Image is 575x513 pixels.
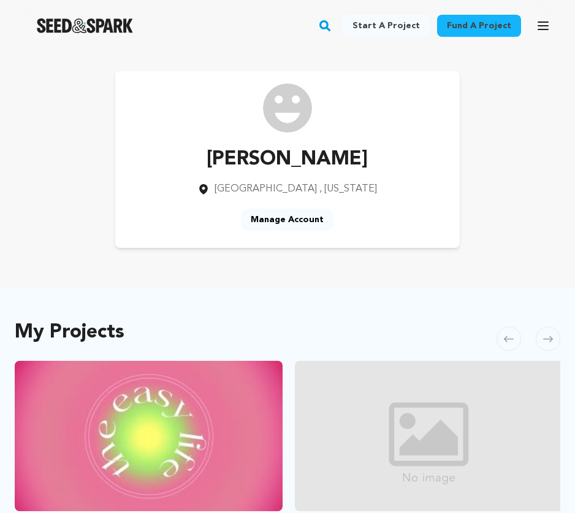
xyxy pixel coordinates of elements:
a: Seed&Spark Homepage [37,18,133,33]
a: Manage Account [241,209,333,231]
span: , [US_STATE] [319,184,377,194]
span: [GEOGRAPHIC_DATA] [215,184,317,194]
p: [PERSON_NAME] [197,145,377,174]
a: Fund a project [437,15,521,37]
a: Start a project [343,15,430,37]
img: /img/default-images/user/medium/user.png image [263,83,312,133]
img: Seed&Spark Logo Dark Mode [37,18,133,33]
h2: My Projects [15,324,124,341]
